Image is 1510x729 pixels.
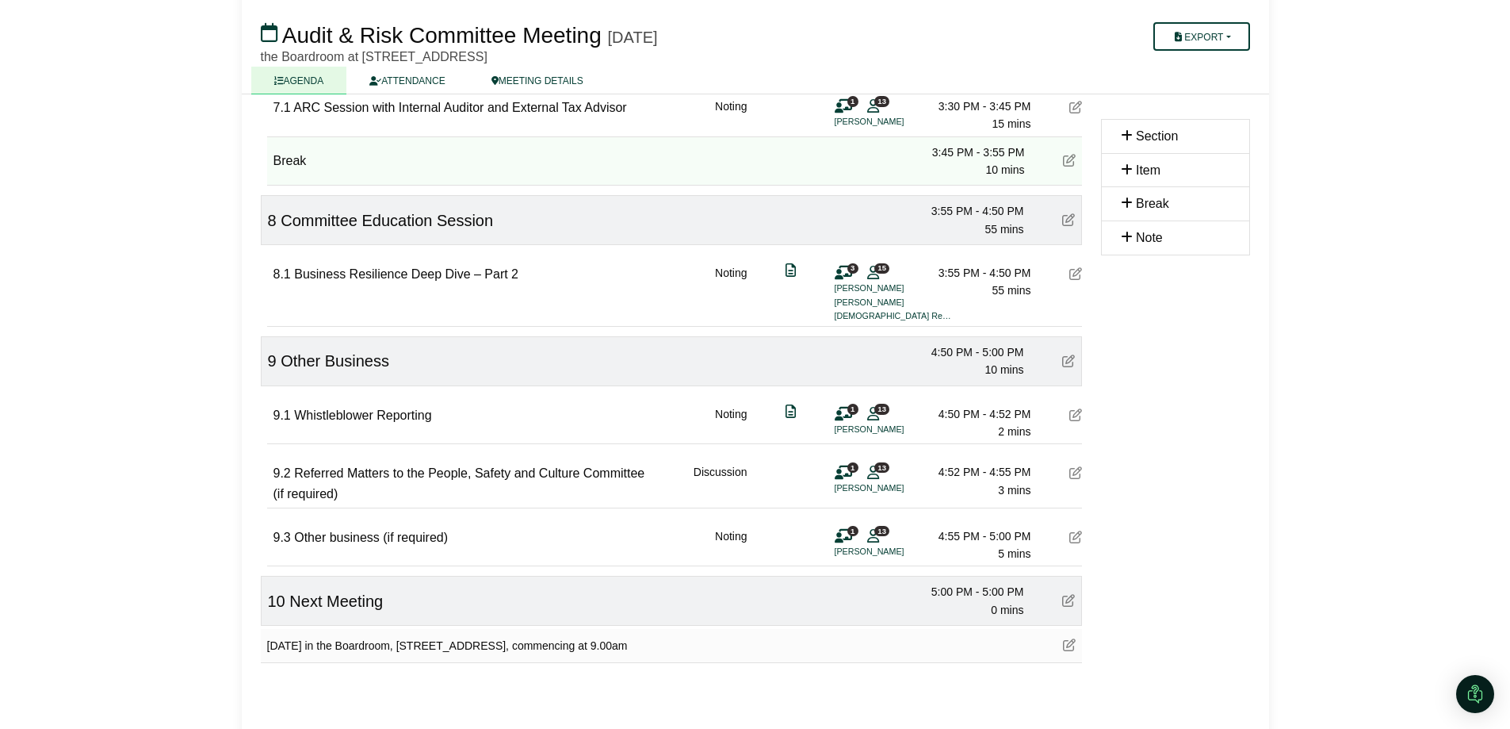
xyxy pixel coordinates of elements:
span: 1 [847,526,858,536]
a: AGENDA [251,67,347,94]
li: [PERSON_NAME] [835,423,954,436]
span: 1 [847,96,858,106]
span: 9.1 [273,409,291,422]
span: Note [1136,231,1163,244]
span: 10 [268,593,285,610]
span: 7.1 [273,101,291,114]
span: 8 [268,212,277,229]
li: [PERSON_NAME] [835,282,954,295]
span: 55 mins [992,284,1030,297]
div: 3:55 PM - 4:50 PM [920,264,1031,282]
span: ARC Session with Internal Auditor and External Tax Advisor [293,101,626,114]
span: 9 [268,352,277,370]
span: Audit & Risk Committee Meeting [282,23,602,48]
span: 10 mins [985,163,1024,176]
span: Other business (if required) [294,531,448,544]
span: 15 [874,263,889,274]
span: 0 mins [991,604,1023,616]
span: 13 [874,404,889,414]
span: 1 [847,404,858,414]
a: MEETING DETAILS [468,67,606,94]
div: [DATE] in the Boardroom, [STREET_ADDRESS], commencing at 9.00am [267,637,628,654]
span: 1 [847,462,858,473]
span: Business Resilience Deep Dive – Part 2 [294,267,518,281]
span: 3 [847,263,858,274]
li: [PERSON_NAME] [835,115,954,129]
span: 10 mins [984,363,1023,376]
span: 9.2 [273,466,291,480]
span: 15 mins [992,117,1030,130]
div: 4:50 PM - 4:52 PM [920,405,1031,423]
div: Noting [715,405,747,441]
div: Noting [715,528,747,563]
span: 13 [874,96,889,106]
div: Noting [715,98,747,133]
div: 4:50 PM - 5:00 PM [913,343,1024,361]
div: Noting [715,264,747,323]
li: [DEMOGRAPHIC_DATA] Reading [835,309,954,323]
span: 2 mins [998,425,1030,438]
div: Discussion [694,463,747,504]
div: 5:00 PM - 5:00 PM [913,583,1024,600]
span: Committee Education Session [281,212,493,229]
div: Open Intercom Messenger [1456,675,1494,713]
a: ATTENDANCE [346,67,468,94]
div: 3:45 PM - 3:55 PM [914,144,1025,161]
li: [PERSON_NAME] [835,296,954,309]
div: 4:55 PM - 5:00 PM [920,528,1031,545]
span: 13 [874,526,889,536]
span: Other Business [281,352,389,370]
span: Item [1136,163,1160,177]
span: Break [273,154,307,167]
span: 9.3 [273,531,291,544]
span: Section [1136,129,1178,143]
span: 8.1 [273,267,291,281]
div: 3:30 PM - 3:45 PM [920,98,1031,115]
span: Next Meeting [289,593,383,610]
button: Export [1153,22,1249,51]
span: Break [1136,197,1169,210]
div: 4:52 PM - 4:55 PM [920,463,1031,481]
span: 13 [874,462,889,473]
li: [PERSON_NAME] [835,545,954,558]
span: 5 mins [998,547,1030,560]
span: 3 mins [998,484,1030,497]
span: Whistleblower Reporting [294,409,431,422]
div: 3:55 PM - 4:50 PM [913,202,1024,220]
li: [PERSON_NAME] [835,482,954,495]
span: 55 mins [984,223,1023,236]
span: Referred Matters to the People, Safety and Culture Committee (if required) [273,466,645,501]
span: the Boardroom at [STREET_ADDRESS] [261,50,487,63]
div: [DATE] [608,28,658,47]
